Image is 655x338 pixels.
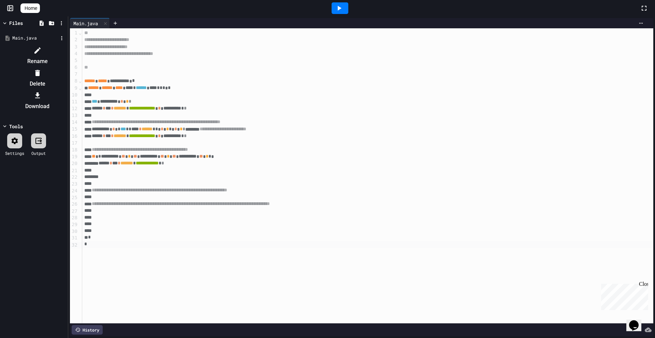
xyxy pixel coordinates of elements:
div: 5 [70,57,78,64]
div: 14 [70,119,78,126]
div: 4 [70,50,78,57]
div: 11 [70,99,78,105]
div: 7 [70,71,78,78]
div: History [72,325,103,335]
div: 15 [70,126,78,133]
div: 20 [70,160,78,167]
span: Fold line [78,85,82,91]
iframe: chat widget [598,281,648,310]
div: 24 [70,188,78,194]
div: Files [9,19,23,27]
div: 31 [70,235,78,241]
li: Delete [9,68,66,89]
div: Tools [9,123,23,130]
div: 2 [70,36,78,43]
iframe: chat widget [626,311,648,331]
div: Main.java [12,35,58,42]
div: 9 [70,85,78,92]
div: 32 [70,242,78,249]
span: Fold line [78,30,82,35]
div: 28 [70,215,78,221]
a: Home [20,3,40,13]
div: 13 [70,112,78,119]
div: 19 [70,153,78,160]
div: 3 [70,44,78,50]
div: Output [31,150,46,156]
div: 1 [70,30,78,36]
li: Rename [9,45,66,67]
div: 10 [70,92,78,99]
div: 17 [70,140,78,147]
div: 12 [70,105,78,112]
div: 22 [70,174,78,181]
div: 18 [70,147,78,153]
div: 8 [70,78,78,85]
div: Main.java [70,18,110,28]
li: Download [9,90,66,112]
div: 23 [70,181,78,188]
span: Fold line [78,78,82,84]
div: 6 [70,64,78,71]
div: Settings [5,150,24,156]
span: Home [25,5,37,12]
div: 29 [70,221,78,228]
div: 16 [70,133,78,140]
div: 30 [70,228,78,235]
div: 26 [70,201,78,208]
div: Chat with us now!Close [3,3,47,43]
div: 21 [70,167,78,174]
div: 25 [70,194,78,201]
div: Main.java [70,20,101,27]
div: 27 [70,208,78,215]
